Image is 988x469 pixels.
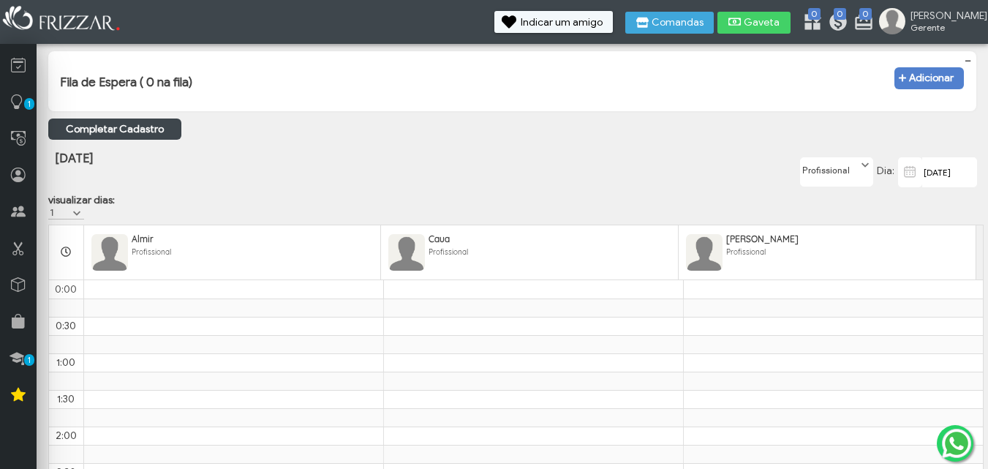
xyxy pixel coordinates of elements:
[56,356,75,369] span: 1:00
[910,10,976,22] span: [PERSON_NAME]
[894,67,964,89] button: Adicionar
[57,393,75,405] span: 1:30
[853,12,868,35] a: 0
[48,119,181,140] a: Completar Cadastro
[879,8,981,37] a: [PERSON_NAME] Gerente
[55,151,93,166] span: [DATE]
[48,194,115,206] label: visualizar dias:
[60,75,192,90] h3: Fila de Espera ( 0 na fila)
[802,12,817,35] a: 0
[717,12,791,34] button: Gaveta
[56,320,76,332] span: 0:30
[834,8,846,20] span: 0
[625,12,714,34] button: Comandas
[960,53,976,67] button: −
[828,12,842,35] a: 0
[877,165,894,177] span: Dia:
[91,234,128,271] img: FuncionarioFotoBean_get.xhtml
[808,8,821,20] span: 0
[801,158,859,176] label: Profissional
[48,206,71,219] label: 1
[939,426,974,461] img: whatsapp.png
[726,247,766,257] span: Profissional
[744,18,780,28] span: Gaveta
[429,233,450,244] span: Caua
[686,234,723,271] img: FuncionarioFotoBean_get.xhtml
[56,429,77,442] span: 2:00
[901,163,919,181] img: calendar-01.svg
[652,18,704,28] span: Comandas
[922,157,977,187] input: data
[494,11,613,33] button: Indicar um amigo
[521,18,603,28] span: Indicar um amigo
[132,233,154,244] span: Almir
[24,98,34,110] span: 1
[859,8,872,20] span: 0
[726,233,799,244] span: [PERSON_NAME]
[910,22,976,33] span: Gerente
[24,354,34,366] span: 1
[429,247,468,257] span: Profissional
[388,234,425,271] img: FuncionarioFotoBean_get.xhtml
[132,247,171,257] span: Profissional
